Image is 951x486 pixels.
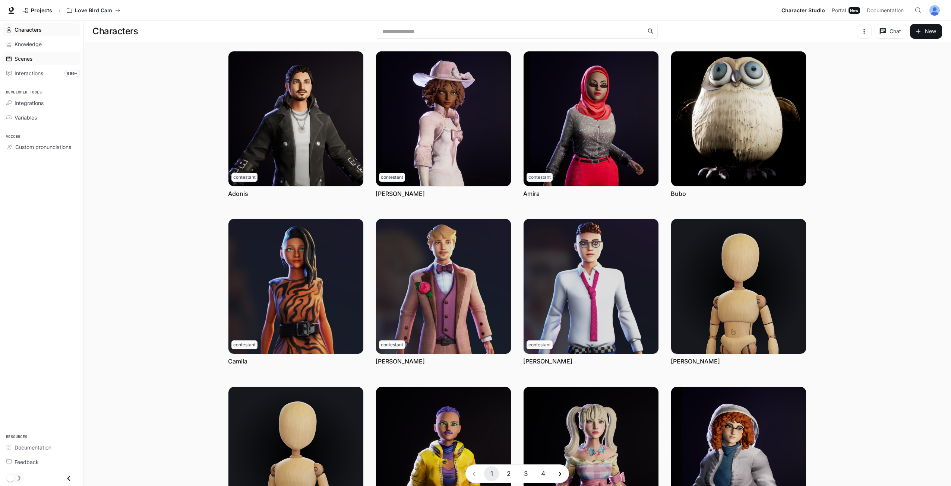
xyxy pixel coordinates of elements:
span: Documentation [867,6,904,15]
span: Portal [832,6,846,15]
img: Chad [376,219,511,354]
a: Adonis [228,190,248,198]
button: User avatar [927,3,942,18]
img: Adonis [228,51,363,186]
button: page 1 [484,466,499,481]
div: / [56,7,63,15]
a: Go to projects [19,3,56,18]
a: [PERSON_NAME] [376,357,425,365]
span: Documentation [15,444,51,451]
span: Feedback [15,458,39,466]
span: Characters [15,26,42,34]
button: Go to page 4 [535,466,550,481]
img: Amira [524,51,658,186]
button: Go to page 3 [518,466,533,481]
div: New [849,7,860,14]
img: Bubo [671,51,806,186]
span: Interactions [15,69,43,77]
a: Interactions [3,67,80,80]
a: Character Studio [778,3,828,18]
a: Scenes [3,52,80,65]
span: Knowledge [15,40,42,48]
a: [PERSON_NAME] [376,190,425,198]
img: Amanda [376,51,511,186]
span: Variables [15,114,37,121]
h1: Characters [92,24,138,39]
a: Custom pronunciations [3,140,80,153]
a: [PERSON_NAME] [523,357,572,365]
span: Projects [31,7,52,14]
img: User avatar [929,5,940,16]
a: Variables [3,111,80,124]
button: Go to page 2 [501,466,516,481]
a: PortalNew [829,3,863,18]
a: Integrations [3,96,80,109]
span: Character Studio [781,6,825,15]
button: All workspaces [63,3,124,18]
a: Camila [228,357,247,365]
img: Ethan [524,219,658,354]
a: Characters [3,23,80,36]
span: Integrations [15,99,44,107]
span: 999+ [64,70,80,77]
button: Open Command Menu [911,3,926,18]
button: New [910,24,942,39]
a: Feedback [3,455,80,468]
span: Custom pronunciations [15,143,71,151]
a: Documentation [3,441,80,454]
a: Bubo [671,190,686,198]
img: Camila [228,219,363,354]
a: Knowledge [3,38,80,51]
a: Documentation [864,3,909,18]
span: Dark mode toggle [7,474,14,482]
button: Chat [875,24,907,39]
nav: pagination navigation [465,464,569,483]
p: Love Bird Cam [75,7,112,14]
button: Go to next page [553,466,568,481]
button: Close drawer [60,471,77,486]
img: Gregull [671,219,806,354]
a: [PERSON_NAME] [671,357,720,365]
span: Scenes [15,55,32,63]
a: Amira [523,190,540,198]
